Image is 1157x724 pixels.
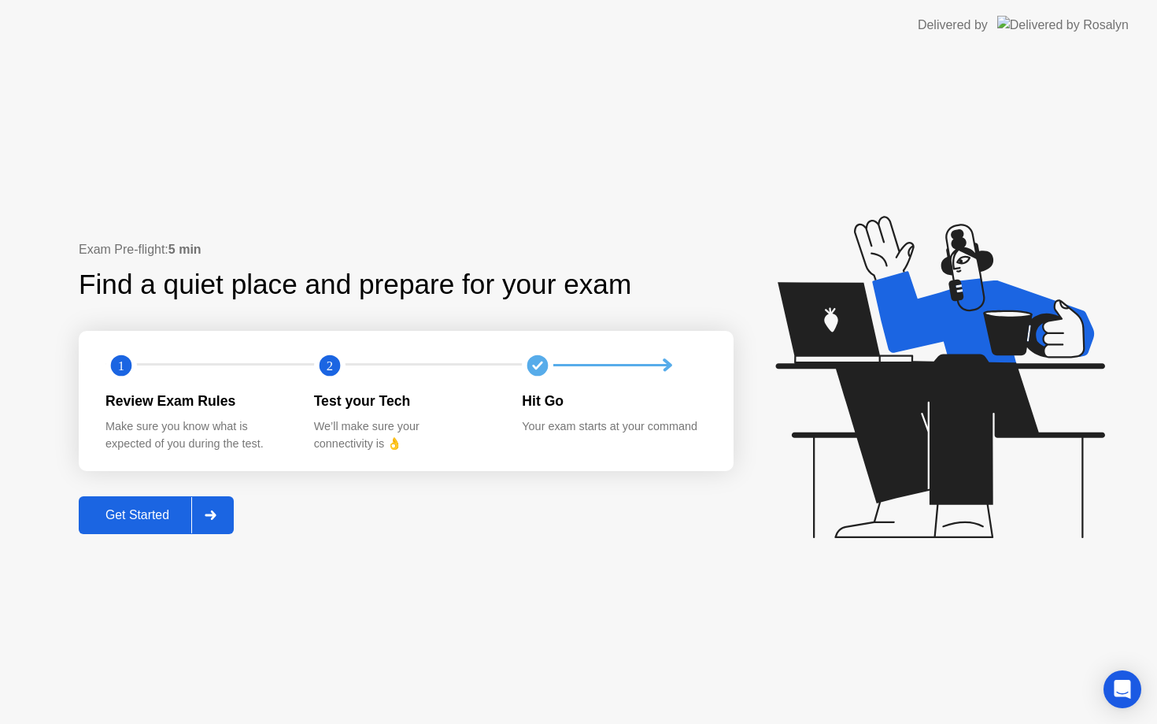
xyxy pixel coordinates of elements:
[314,391,497,411] div: Test your Tech
[918,16,988,35] div: Delivered by
[105,391,289,411] div: Review Exam Rules
[997,16,1129,34] img: Delivered by Rosalyn
[79,496,234,534] button: Get Started
[79,240,734,259] div: Exam Pre-flight:
[522,391,705,411] div: Hit Go
[522,418,705,436] div: Your exam starts at your command
[105,418,289,452] div: Make sure you know what is expected of you during the test.
[327,358,333,373] text: 2
[314,418,497,452] div: We’ll make sure your connectivity is 👌
[118,358,124,373] text: 1
[79,264,634,306] div: Find a quiet place and prepare for your exam
[168,243,201,256] b: 5 min
[83,508,191,522] div: Get Started
[1103,670,1141,708] div: Open Intercom Messenger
